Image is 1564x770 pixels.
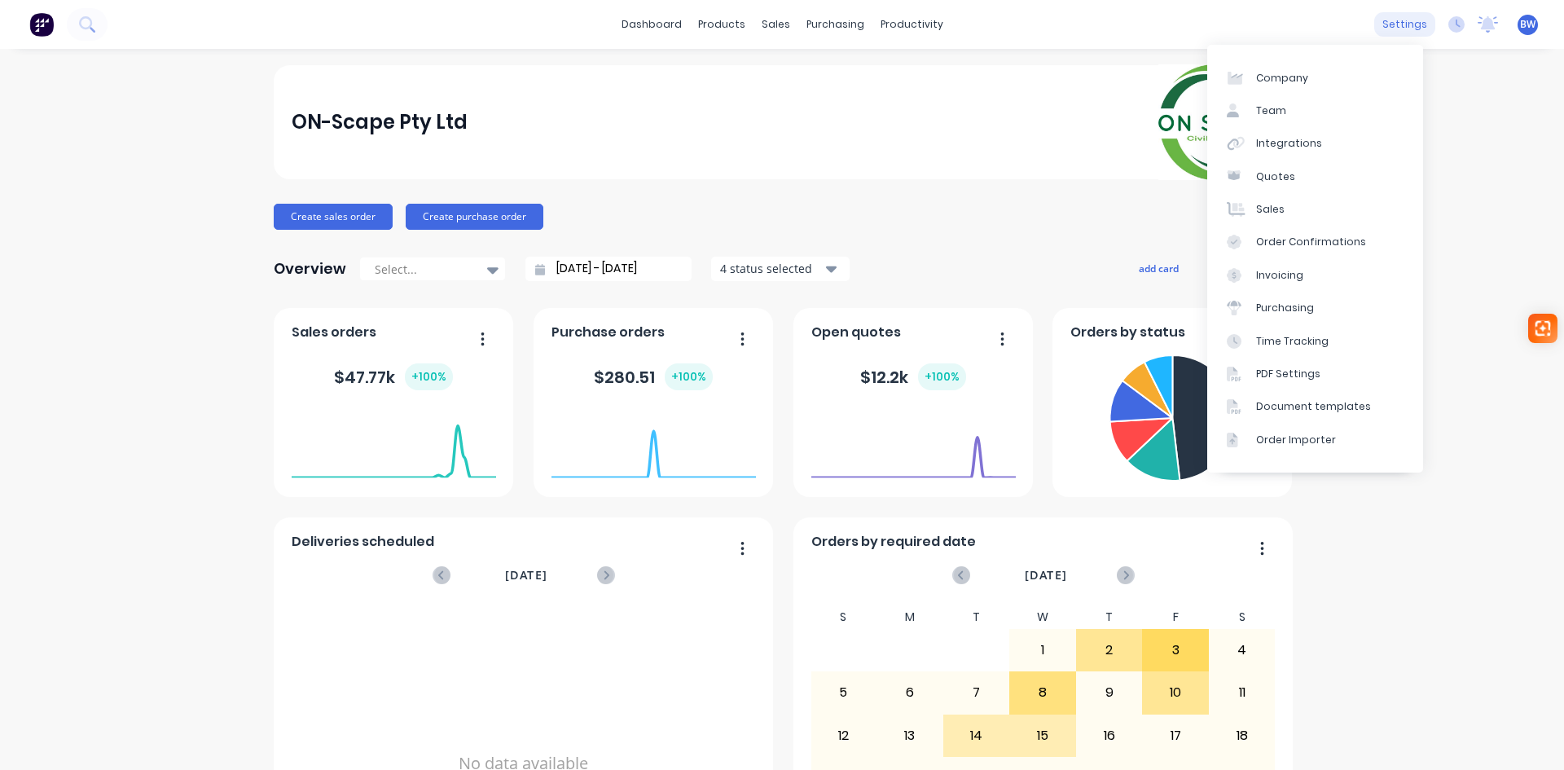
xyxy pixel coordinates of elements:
div: 16 [1077,715,1142,756]
img: ON-Scape Pty Ltd [1158,64,1272,180]
div: S [1209,605,1276,629]
div: productivity [872,12,951,37]
span: [DATE] [505,566,547,584]
div: 2 [1077,630,1142,671]
div: Company [1256,71,1308,86]
div: 14 [944,715,1009,756]
div: Integrations [1256,136,1322,151]
div: PDF Settings [1256,367,1320,381]
div: 4 [1210,630,1275,671]
div: 8 [1010,672,1075,713]
div: + 100 % [405,363,453,390]
a: Document templates [1207,390,1423,423]
button: 4 status selected [711,257,850,281]
a: Sales [1207,193,1423,226]
div: 13 [877,715,942,756]
div: Time Tracking [1256,334,1329,349]
div: W [1009,605,1076,629]
div: 17 [1143,715,1208,756]
a: PDF Settings [1207,358,1423,390]
span: Purchase orders [551,323,665,342]
button: Create sales order [274,204,393,230]
span: BW [1520,17,1535,32]
div: products [690,12,753,37]
div: 9 [1077,672,1142,713]
div: 6 [877,672,942,713]
div: 7 [944,672,1009,713]
a: Quotes [1207,161,1423,193]
div: 5 [811,672,876,713]
a: Company [1207,61,1423,94]
div: purchasing [798,12,872,37]
div: Invoicing [1256,268,1303,283]
div: Document templates [1256,399,1371,414]
div: Sales [1256,202,1285,217]
div: M [876,605,943,629]
div: 11 [1210,672,1275,713]
div: ON-Scape Pty Ltd [292,106,468,139]
a: Invoicing [1207,259,1423,292]
div: $ 47.77k [334,363,453,390]
div: $ 12.2k [860,363,966,390]
div: 15 [1010,715,1075,756]
div: + 100 % [918,363,966,390]
div: Quotes [1256,169,1295,184]
button: edit dashboard [1199,257,1290,279]
button: Create purchase order [406,204,543,230]
div: S [811,605,877,629]
div: settings [1374,12,1435,37]
img: Factory [29,12,54,37]
a: dashboard [613,12,690,37]
span: Sales orders [292,323,376,342]
div: + 100 % [665,363,713,390]
div: Order Importer [1256,433,1336,447]
div: 18 [1210,715,1275,756]
div: $ 280.51 [594,363,713,390]
div: Overview [274,253,346,285]
div: F [1142,605,1209,629]
a: Order Confirmations [1207,226,1423,258]
a: Time Tracking [1207,324,1423,357]
div: 4 status selected [720,260,823,277]
span: Orders by status [1070,323,1185,342]
div: 3 [1143,630,1208,671]
div: 1 [1010,630,1075,671]
button: add card [1128,257,1189,279]
span: Deliveries scheduled [292,532,434,552]
div: 10 [1143,672,1208,713]
span: [DATE] [1025,566,1067,584]
div: T [943,605,1010,629]
span: Open quotes [811,323,901,342]
a: Purchasing [1207,292,1423,324]
div: sales [753,12,798,37]
div: Order Confirmations [1256,235,1366,249]
a: Integrations [1207,127,1423,160]
div: Purchasing [1256,301,1314,315]
a: Team [1207,95,1423,127]
div: Team [1256,103,1286,118]
a: Order Importer [1207,424,1423,456]
div: 12 [811,715,876,756]
div: T [1076,605,1143,629]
